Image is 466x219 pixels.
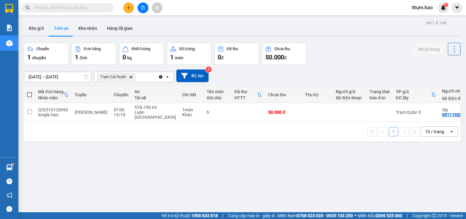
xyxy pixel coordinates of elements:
div: Chưa thu [268,92,299,97]
span: plus [127,6,131,10]
div: Tuyến [75,92,108,97]
svg: Delete [129,75,133,79]
button: caret-down [452,2,462,13]
button: Trên xe [49,21,73,36]
img: warehouse-icon [6,164,13,171]
div: 10 / trang [425,129,444,135]
button: Kho gửi [24,21,49,36]
span: notification [6,192,12,198]
div: 1 món [182,107,201,112]
span: 0 [123,54,126,61]
span: Trạm Cái Nước [100,74,127,79]
span: 1 [170,54,174,61]
button: Chuyến1chuyến [24,43,69,65]
span: Miền Bắc [358,212,402,219]
div: 13/10 [114,112,128,117]
span: 50.000 [265,54,284,61]
th: Toggle SortBy [393,87,439,103]
button: 1 [389,127,398,136]
div: VP gửi [396,89,431,94]
div: Nhân viên [38,95,64,100]
span: Trạm Cái Nước, close by backspace [97,73,135,81]
div: Khối lượng [131,47,150,51]
sup: 1 [12,163,14,165]
button: Số lượng1món [167,43,211,65]
img: solution-icon [6,25,13,31]
div: h [207,110,228,115]
button: aim [152,2,163,13]
div: longla.hao [38,112,69,117]
div: Tài xế [135,95,176,100]
div: 07:00 [114,107,128,112]
div: Mã đơn hàng [38,89,64,94]
button: Đã thu0đ [214,43,259,65]
button: Chưa thu50.000đ [262,43,307,65]
th: Toggle SortBy [231,87,265,103]
strong: 0369 525 060 [376,213,402,218]
div: HTTT [234,95,257,100]
span: file-add [141,6,145,10]
span: 1 [445,3,447,7]
span: copyright [432,213,436,218]
span: message [6,206,12,212]
button: Khối lượng0kg [119,43,164,65]
button: Đơn hàng1đơn [72,43,116,65]
div: Tên món [207,89,228,94]
span: 1 [75,54,78,61]
div: 50.000 đ [268,110,299,115]
div: Đơn hàng [84,47,101,51]
div: Chuyến [36,47,49,51]
svg: open [165,74,170,79]
input: Tìm tên, số ĐT hoặc mã đơn [34,4,106,11]
button: Nhập hàng [413,44,445,55]
button: plus [123,2,134,13]
div: Đã thu [227,47,238,51]
span: Miền Nam [277,212,353,219]
div: Số điện thoại [336,95,363,100]
div: Trạng thái [370,89,390,94]
svg: open [449,129,454,134]
div: Đã thu [234,89,257,94]
img: icon-new-feature [441,5,446,10]
sup: 1 [444,3,448,7]
button: Bộ lọc [176,70,209,82]
div: Người gửi [336,89,363,94]
div: Luân [GEOGRAPHIC_DATA] [135,110,176,120]
input: Select a date range. [24,72,91,82]
span: đ [284,55,287,60]
span: [PERSON_NAME] [75,110,108,115]
div: Xe [135,89,176,94]
button: Hàng đã giao [102,21,138,36]
strong: 1900 633 818 [191,213,218,218]
span: đ [221,55,224,60]
span: caret-down [454,5,460,10]
div: Trạm Quận 5 [396,110,436,115]
button: Kho nhận [73,21,102,36]
span: Cung cấp máy in - giấy in: [228,212,276,219]
span: Hỗ trợ kỹ thuật: [161,212,218,219]
span: chuyến [32,55,46,60]
span: 1 [27,54,31,61]
span: thum.hao [407,4,438,11]
span: aim [155,6,159,10]
span: đơn [80,55,87,60]
div: Q52510120092 [38,107,69,112]
strong: 0708 023 035 - 0935 103 250 [297,213,353,218]
sup: 3 [206,66,212,73]
div: Số lượng [179,47,195,51]
img: logo-vxr [5,4,13,13]
span: search [25,6,30,10]
button: file-add [138,2,148,13]
div: Chưa thu [274,47,290,51]
span: món [175,55,183,60]
span: 0 [218,54,221,61]
span: question-circle [6,178,12,184]
div: Khác [182,112,201,117]
div: Chi tiết [182,92,201,97]
span: | [222,212,223,219]
span: kg [127,55,132,60]
span: ⚪️ [354,214,356,217]
div: Ghi chú [207,95,228,100]
img: warehouse-icon [6,40,13,46]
